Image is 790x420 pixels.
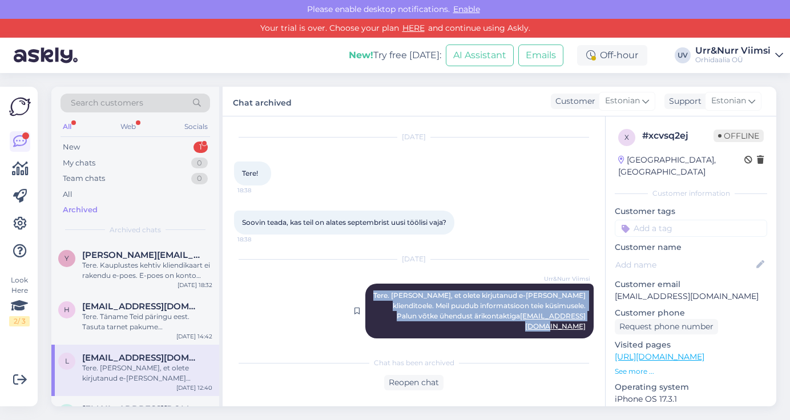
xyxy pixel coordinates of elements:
[384,375,444,390] div: Reopen chat
[615,278,767,290] p: Customer email
[349,50,373,60] b: New!
[82,363,212,383] div: Tere. [PERSON_NAME], et olete kirjutanud e-[PERSON_NAME] klienditoele. Meil puudub informatsioon ...
[642,129,714,143] div: # xcvsq2ej
[118,119,138,134] div: Web
[373,291,587,330] span: Tere. [PERSON_NAME], et olete kirjutanud e-[PERSON_NAME] klienditoele. Meil puudub informatsioon ...
[237,186,280,195] span: 18:38
[450,4,483,14] span: Enable
[615,290,767,302] p: [EMAIL_ADDRESS][DOMAIN_NAME]
[615,307,767,319] p: Customer phone
[518,45,563,66] button: Emails
[544,274,590,283] span: Urr&Nurr Viimsi
[63,189,72,200] div: All
[110,225,161,235] span: Archived chats
[82,301,201,312] span: hallikerika@gmail.com
[714,130,764,142] span: Offline
[242,218,446,227] span: Soovin teada, kas teil on alates septembrist uusi töölisi vaja?
[63,142,80,153] div: New
[399,23,428,33] a: HERE
[9,316,30,326] div: 2 / 3
[191,157,208,169] div: 0
[237,235,280,244] span: 18:38
[234,132,594,142] div: [DATE]
[547,339,590,348] span: 12:40
[63,204,98,216] div: Archived
[63,157,95,169] div: My chats
[615,352,704,362] a: [URL][DOMAIN_NAME]
[71,97,143,109] span: Search customers
[615,259,754,271] input: Add name
[178,281,212,289] div: [DATE] 18:32
[349,49,441,62] div: Try free [DATE]:
[695,46,783,64] a: Urr&Nurr ViimsiOrhidaalia OÜ
[374,358,454,368] span: Chat has been archived
[605,95,640,107] span: Estonian
[63,173,105,184] div: Team chats
[618,154,744,178] div: [GEOGRAPHIC_DATA], [GEOGRAPHIC_DATA]
[82,404,201,414] span: valevfund@gmail.com
[615,241,767,253] p: Customer name
[233,94,292,109] label: Chat archived
[615,381,767,393] p: Operating system
[191,173,208,184] div: 0
[64,305,70,314] span: h
[675,47,691,63] div: UV
[9,275,30,326] div: Look Here
[234,254,594,264] div: [DATE]
[65,254,69,262] span: y
[9,96,31,118] img: Askly Logo
[61,119,74,134] div: All
[82,250,201,260] span: yuliya.mendzeleva@gmail.com
[695,55,771,64] div: Orhidaalia OÜ
[65,357,69,365] span: l
[695,46,771,55] div: Urr&Nurr Viimsi
[194,142,208,153] div: 1
[242,169,258,177] span: Tere!
[711,95,746,107] span: Estonian
[82,312,212,332] div: Tere. Täname Teid päringu eest. Tasuta tarnet pakume [GEOGRAPHIC_DATA] Sikupilli kaupluses või al...
[182,119,210,134] div: Socials
[664,95,702,107] div: Support
[624,133,629,142] span: x
[615,393,767,405] p: iPhone OS 17.3.1
[176,383,212,392] div: [DATE] 12:40
[577,45,647,66] div: Off-hour
[615,366,767,377] p: See more ...
[82,260,212,281] div: Tere. Kauplustes kehtiv kliendikaart ei rakendu e-poes. E-poes on konto luues ja kliendina ostes ...
[446,45,514,66] button: AI Assistant
[82,353,201,363] span: leie.parnamae@gmail.com
[520,312,586,330] a: [EMAIL_ADDRESS][DOMAIN_NAME]
[615,188,767,199] div: Customer information
[615,205,767,217] p: Customer tags
[615,319,718,334] div: Request phone number
[615,220,767,237] input: Add a tag
[551,95,595,107] div: Customer
[176,332,212,341] div: [DATE] 14:42
[615,339,767,351] p: Visited pages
